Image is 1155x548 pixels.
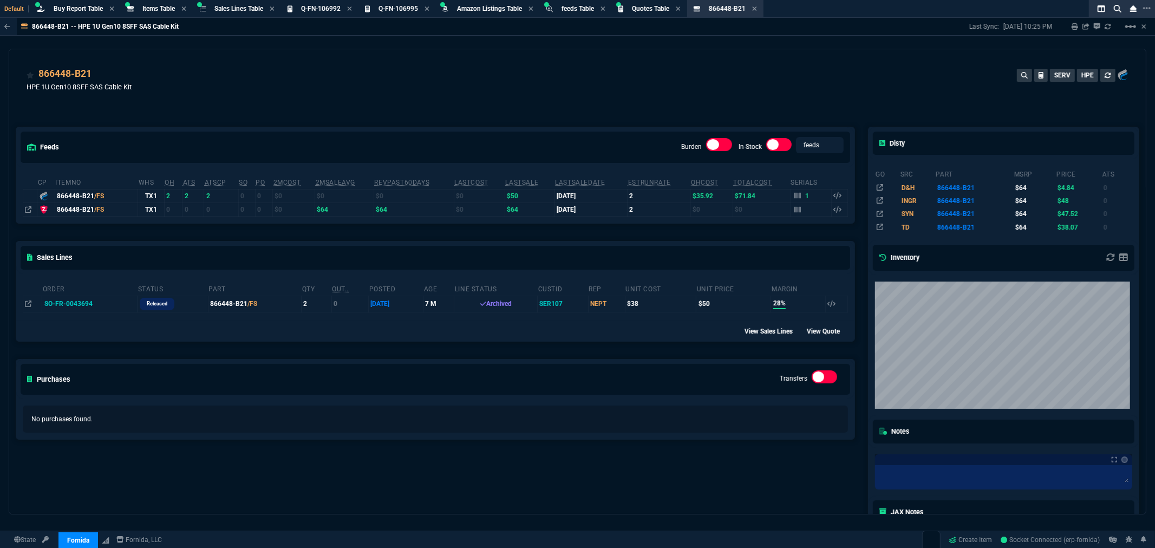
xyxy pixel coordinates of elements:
abbr: Outstanding (To Ship) [332,285,349,293]
nx-icon: Close Tab [270,5,275,14]
a: OjEphLrX-bgS9AvEAACX [1001,535,1100,545]
a: Global State [11,535,39,545]
div: Add to Watchlist [27,67,34,82]
td: $64 [1014,181,1056,194]
th: src [900,166,936,181]
th: Part [208,280,301,296]
nx-icon: Open New Tab [1143,3,1151,14]
td: 0 [164,203,182,216]
td: $0 [690,203,733,216]
td: [DATE] [554,189,627,203]
td: SO-FR-0043694 [42,296,138,312]
td: SER107 [538,296,589,312]
nx-icon: Close Tab [181,5,186,14]
label: Transfers [780,375,807,382]
abbr: The last purchase cost from PO Order [454,179,488,186]
div: Transfers [812,370,838,388]
div: Burden [706,138,732,155]
a: Create Item [945,532,997,548]
td: 0 [204,203,238,216]
td: 0 [255,203,272,216]
td: 866448-B21 [935,207,1013,220]
th: cp [37,174,55,190]
mat-icon: Example home icon [1124,20,1137,33]
th: Line Status [454,280,538,296]
td: $47.52 [1056,207,1102,220]
td: $64 [374,203,454,216]
nx-icon: Close Tab [601,5,605,14]
span: Amazon Listings Table [457,5,522,12]
span: Buy Report Table [54,5,103,12]
abbr: Total units in inventory => minus on SO => plus on PO [183,179,195,186]
td: 2 [628,189,691,203]
abbr: Total sales within a 30 day window based on last time there was inventory [628,179,671,186]
td: $0 [374,189,454,203]
abbr: The date of the last SO Inv price. No time limit. (ignore zeros) [555,179,605,186]
th: Margin [771,280,826,296]
th: Posted [369,280,423,296]
div: Archived [456,299,536,309]
div: $38 [627,299,694,309]
th: ItemNo [55,174,138,190]
td: $64 [1014,194,1056,207]
td: 2 [628,203,691,216]
td: $38.07 [1056,221,1102,234]
h5: Disty [879,138,905,148]
th: Status [138,280,208,296]
div: 866448-B21 [57,205,136,214]
td: 866448-B21 [935,181,1013,194]
nx-icon: Back to Table [4,23,10,30]
span: feeds Table [562,5,594,12]
nx-icon: Open In Opposite Panel [25,206,31,213]
button: HPE [1077,69,1098,82]
abbr: The last SO Inv price. No time limit. (ignore zeros) [505,179,538,186]
a: API TOKEN [39,535,52,545]
td: $0 [454,189,505,203]
h5: Sales Lines [27,252,73,263]
td: 0 [1102,194,1132,207]
nx-icon: Close Tab [528,5,533,14]
td: $64 [1014,207,1056,220]
td: 866448-B21 [208,296,301,312]
span: /FS [94,206,104,213]
th: age [423,280,454,296]
abbr: Total units on open Purchase Orders [256,179,265,186]
th: CustId [538,280,589,296]
nx-icon: Split Panels [1093,2,1110,15]
tr: 1U Gen10 8SFF SAS Cable Kit [875,181,1132,194]
td: $50 [505,189,554,203]
p: 1 [805,192,810,200]
h5: Inventory [879,252,919,263]
td: NEPT [588,296,625,312]
td: TX1 [138,189,164,203]
span: Default [4,5,29,12]
td: 0 [1102,207,1132,220]
span: /FS [94,192,104,200]
td: INGR [900,194,936,207]
td: $71.84 [733,189,790,203]
p: Last Sync: [969,22,1003,31]
td: 866448-B21 [935,221,1013,234]
nx-icon: Search [1110,2,1126,15]
td: 866448-B21 [935,194,1013,207]
th: ats [1102,166,1132,181]
div: View Quote [807,325,850,336]
label: Burden [681,143,702,151]
td: SYN [900,207,936,220]
th: Rep [588,280,625,296]
th: QTY [302,280,332,296]
td: $64 [315,203,374,216]
abbr: Total units on open Sales Orders [239,179,247,186]
abbr: ATS with all companies combined [205,179,226,186]
nx-icon: Close Tab [109,5,114,14]
th: price [1056,166,1102,181]
button: SERV [1050,69,1075,82]
td: 0 [331,296,369,312]
p: [DATE] 10:25 PM [1003,22,1052,31]
th: Unit Cost [625,280,696,296]
a: msbcCompanyName [113,535,166,545]
td: 2 [164,189,182,203]
p: HPE 1U Gen10 8SFF SAS Cable Kit [27,82,132,92]
abbr: Avg cost of all PO invoices for 2 months [273,179,301,186]
td: $48 [1056,194,1102,207]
